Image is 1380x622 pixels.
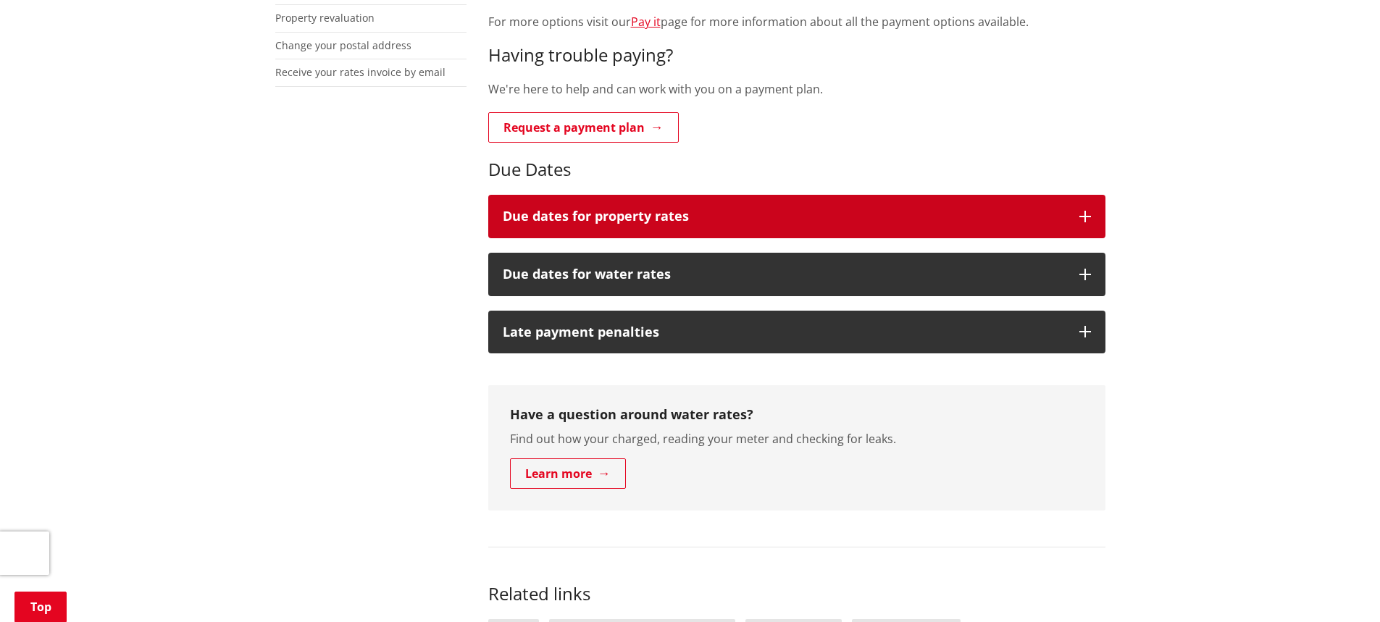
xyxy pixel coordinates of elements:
[510,458,626,489] a: Learn more
[488,80,1105,98] p: We're here to help and can work with you on a payment plan.
[488,311,1105,354] button: Late payment penalties
[503,209,1065,224] h3: Due dates for property rates
[488,253,1105,296] button: Due dates for water rates
[488,112,679,143] a: Request a payment plan
[488,195,1105,238] button: Due dates for property rates
[510,430,1084,447] p: Find out how your charged, reading your meter and checking for leaks.
[14,592,67,622] a: Top
[275,65,446,79] a: Receive your rates invoice by email
[488,584,1105,605] h3: Related links
[503,325,1065,340] h3: Late payment penalties
[631,14,661,30] a: Pay it
[488,13,1105,30] p: For more options visit our page for more information about all the payment options available.
[510,407,1084,423] h3: Have a question around water rates?
[503,267,1065,282] h3: Due dates for water rates
[275,38,411,52] a: Change your postal address
[488,45,1105,66] h3: Having trouble paying?
[1313,561,1366,613] iframe: Messenger Launcher
[488,159,1105,180] h3: Due Dates
[275,11,375,25] a: Property revaluation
